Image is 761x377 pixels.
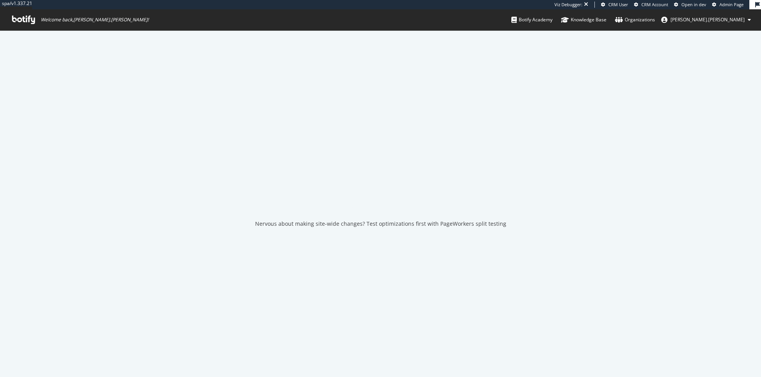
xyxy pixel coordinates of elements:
a: Botify Academy [511,9,553,30]
div: Nervous about making site-wide changes? Test optimizations first with PageWorkers split testing [255,220,506,228]
span: ryan.flanagan [671,16,745,23]
div: Viz Debugger: [554,2,582,8]
a: Open in dev [674,2,706,8]
span: Welcome back, [PERSON_NAME].[PERSON_NAME] ! [41,17,149,23]
div: Knowledge Base [561,16,606,24]
span: Admin Page [719,2,744,7]
a: CRM Account [634,2,668,8]
div: animation [353,180,408,208]
a: Admin Page [712,2,744,8]
span: CRM Account [641,2,668,7]
a: CRM User [601,2,628,8]
span: Open in dev [681,2,706,7]
div: Organizations [615,16,655,24]
div: Botify Academy [511,16,553,24]
a: Knowledge Base [561,9,606,30]
a: Organizations [615,9,655,30]
span: CRM User [608,2,628,7]
button: [PERSON_NAME].[PERSON_NAME] [655,14,757,26]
